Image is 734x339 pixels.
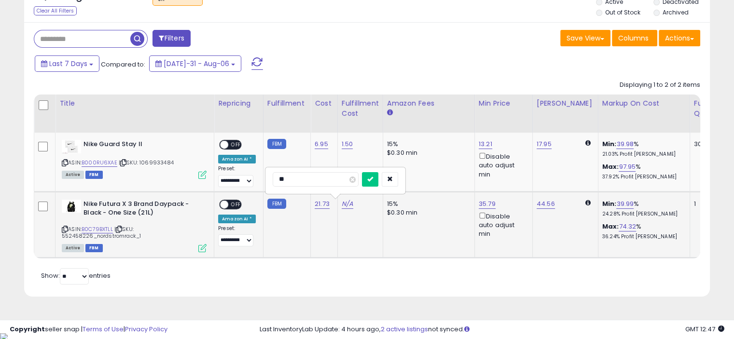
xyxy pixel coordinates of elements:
[34,6,77,15] div: Clear All Filters
[10,325,167,334] div: seller snap | |
[267,199,286,209] small: FBM
[85,171,103,179] span: FBM
[598,95,690,133] th: The percentage added to the cost of goods (COGS) that forms the calculator for Min & Max prices.
[83,140,201,151] b: Nike Guard Stay II
[479,139,492,149] a: 13.21
[605,8,640,16] label: Out of Stock
[619,222,636,231] a: 74.32
[602,199,617,208] b: Min:
[101,60,145,69] span: Compared to:
[260,325,724,334] div: Last InventoryLab Update: 4 hours ago, not synced.
[228,141,244,149] span: OFF
[387,108,393,117] small: Amazon Fees.
[616,139,634,149] a: 39.98
[164,59,229,68] span: [DATE]-31 - Aug-06
[218,215,256,223] div: Amazon AI *
[82,159,117,167] a: B000RU6XAE
[619,162,636,172] a: 97.95
[602,163,682,180] div: %
[387,98,471,108] div: Amazon Fees
[479,151,525,179] div: Disable auto adjust min
[694,98,727,119] div: Fulfillable Quantity
[315,139,328,149] a: 6.95
[41,271,111,280] span: Show: entries
[537,98,594,108] div: [PERSON_NAME]
[602,233,682,240] p: 36.24% Profit [PERSON_NAME]
[62,244,84,252] span: All listings currently available for purchase on Amazon
[342,199,353,209] a: N/A
[618,33,649,43] span: Columns
[315,98,333,108] div: Cost
[62,225,141,240] span: | SKU: 552458226_nordstromrack_1
[149,55,241,72] button: [DATE]-31 - Aug-06
[62,171,84,179] span: All listings currently available for purchase on Amazon
[694,140,724,149] div: 30
[685,325,724,334] span: 2025-08-14 12:47 GMT
[537,139,552,149] a: 17.95
[602,140,682,158] div: %
[85,244,103,252] span: FBM
[659,30,700,46] button: Actions
[83,200,201,220] b: Nike Futura X 3 Brand Daypack - Black - One Size (21L)
[152,30,190,47] button: Filters
[62,200,207,251] div: ASIN:
[125,325,167,334] a: Privacy Policy
[602,174,682,180] p: 37.92% Profit [PERSON_NAME]
[35,55,99,72] button: Last 7 Days
[228,200,244,208] span: OFF
[612,30,657,46] button: Columns
[602,162,619,171] b: Max:
[62,140,81,153] img: 311Q51+f9aL._SL40_.jpg
[315,199,330,209] a: 21.73
[602,211,682,217] p: 24.28% Profit [PERSON_NAME]
[49,59,87,68] span: Last 7 Days
[602,222,682,240] div: %
[479,199,496,209] a: 35.79
[479,211,525,239] div: Disable auto adjust min
[694,200,724,208] div: 1
[381,325,428,334] a: 2 active listings
[62,200,81,213] img: 415MNccmtHL._SL40_.jpg
[602,98,686,108] div: Markup on Cost
[662,8,688,16] label: Archived
[342,98,379,119] div: Fulfillment Cost
[537,199,555,209] a: 44.56
[387,140,467,149] div: 15%
[602,151,682,158] p: 21.03% Profit [PERSON_NAME]
[62,140,207,178] div: ASIN:
[82,225,113,233] a: B0C79BXTLL
[267,139,286,149] small: FBM
[387,208,467,217] div: $0.30 min
[342,139,353,149] a: 1.50
[387,149,467,157] div: $0.30 min
[218,155,256,163] div: Amazon AI *
[602,222,619,231] b: Max:
[560,30,610,46] button: Save View
[119,159,174,166] span: | SKU: 1069933484
[10,325,45,334] strong: Copyright
[602,200,682,217] div: %
[620,81,700,90] div: Displaying 1 to 2 of 2 items
[218,98,259,108] div: Repricing
[59,98,210,108] div: Title
[479,98,528,108] div: Min Price
[218,165,256,187] div: Preset:
[387,200,467,208] div: 15%
[83,325,124,334] a: Terms of Use
[267,98,306,108] div: Fulfillment
[218,225,256,247] div: Preset:
[602,139,617,149] b: Min:
[616,199,634,209] a: 39.99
